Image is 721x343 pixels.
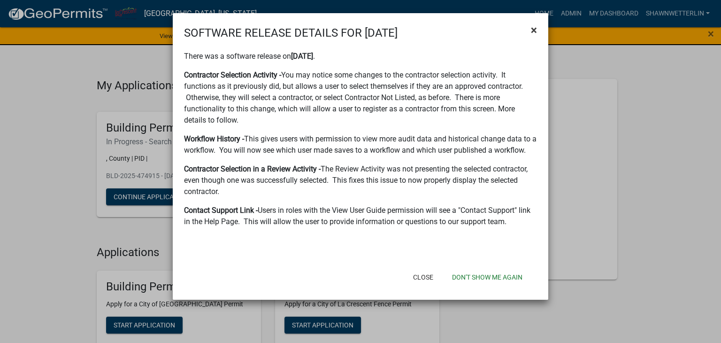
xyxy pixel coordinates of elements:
[184,70,281,79] strong: Contractor Selection Activity -
[523,17,545,43] button: Close
[184,70,537,126] p: You may notice some changes to the contractor selection activity. It functions as it previously d...
[184,164,537,197] p: The Review Activity was not presenting the selected contractor, even though one was successfully ...
[184,133,537,156] p: This gives users with permission to view more audit data and historical change data to a workflow...
[291,52,313,61] strong: [DATE]
[184,206,258,215] strong: Contact Support Link -
[184,51,537,62] p: There was a software release on .
[184,134,244,143] strong: Workflow History -
[184,205,537,227] p: Users in roles with the View User Guide permission will see a "Contact Support" link in the Help ...
[406,269,441,286] button: Close
[184,164,321,173] strong: Contractor Selection in a Review Activity -
[531,23,537,37] span: ×
[445,269,530,286] button: Don't show me again
[184,24,398,41] h4: SOFTWARE RELEASE DETAILS FOR [DATE]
